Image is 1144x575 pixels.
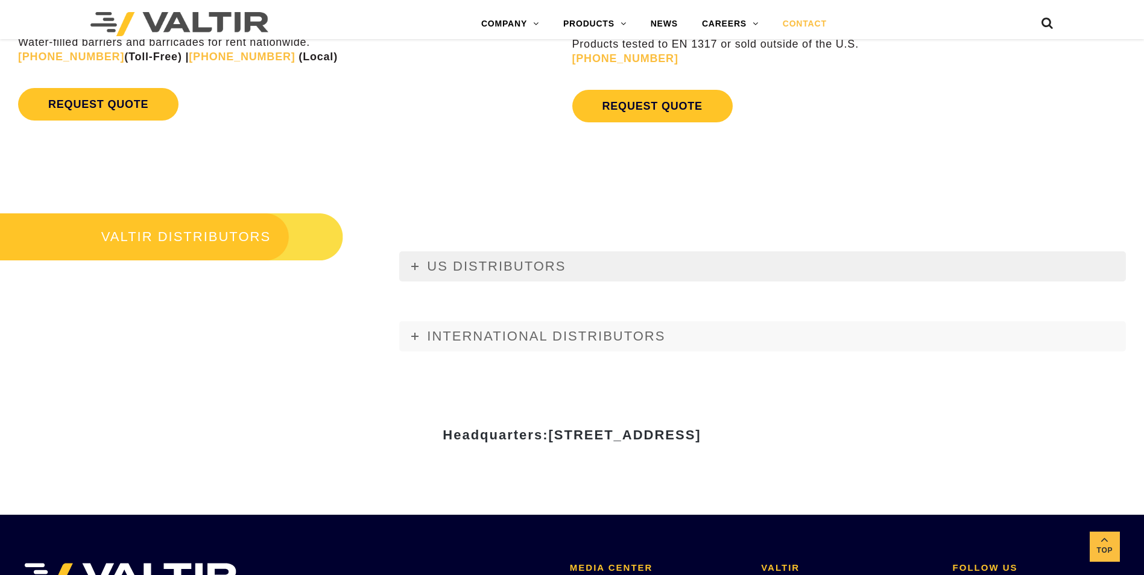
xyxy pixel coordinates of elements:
[18,22,569,64] p: Water-filled barriers and barricades for rent nationwide.
[572,52,678,64] a: [PHONE_NUMBER]
[572,90,733,122] a: REQUEST QUOTE
[427,259,566,274] span: US DISTRIBUTORS
[427,328,665,344] span: INTERNATIONAL DISTRIBUTORS
[639,12,690,36] a: NEWS
[18,88,179,121] a: REQUEST QUOTE
[299,51,338,63] strong: (Local)
[443,427,701,442] strong: Headquarters:
[771,12,839,36] a: CONTACT
[1090,544,1120,558] span: Top
[761,563,934,573] h2: VALTIR
[690,12,771,36] a: CAREERS
[953,563,1126,573] h2: FOLLOW US
[551,12,639,36] a: PRODUCTS
[469,12,551,36] a: COMPANY
[90,12,268,36] img: Valtir
[189,51,295,63] a: [PHONE_NUMBER]
[548,427,701,442] span: [STREET_ADDRESS]
[18,51,124,63] a: [PHONE_NUMBER]
[399,251,1126,281] a: US DISTRIBUTORS
[399,321,1126,351] a: INTERNATIONAL DISTRIBUTORS
[18,51,189,63] strong: (Toll-Free) |
[570,563,743,573] h2: MEDIA CENTER
[1090,532,1120,562] a: Top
